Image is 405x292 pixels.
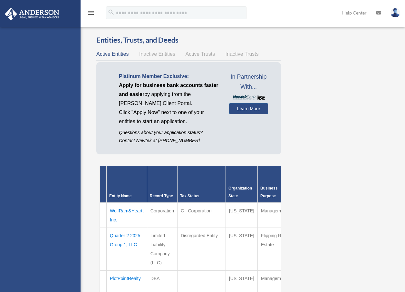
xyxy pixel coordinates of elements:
span: In Partnership With... [229,72,268,92]
td: Disregarded Entity [177,228,226,270]
span: Inactive Entities [139,51,175,57]
img: NewtekBankLogoSM.png [232,95,265,100]
th: Record Type [147,166,177,203]
span: Inactive Trusts [226,51,259,57]
th: Tax Status [177,166,226,203]
p: by applying from the [PERSON_NAME] Client Portal. [119,81,219,108]
i: search [108,9,115,16]
td: Corporation [147,203,177,228]
td: [US_STATE] [226,203,257,228]
span: Active Trusts [186,51,215,57]
i: menu [87,9,95,17]
p: Platinum Member Exclusive: [119,72,219,81]
td: Management [258,203,291,228]
th: Entity Name [107,166,147,203]
td: Limited Liability Company (LLC) [147,228,177,270]
a: menu [87,11,95,17]
span: Apply for business bank accounts faster and easier [119,83,218,97]
span: Active Entities [96,51,129,57]
a: Learn More [229,103,268,114]
th: Business Purpose [258,166,291,203]
h3: Entities, Trusts, and Deeds [96,35,281,45]
td: Flipping Real Estate [258,228,291,270]
td: [US_STATE] [226,228,257,270]
th: Organization State [226,166,257,203]
img: User Pic [391,8,400,17]
td: WolfRam&Heart, Inc. [107,203,147,228]
td: Quarter 2 2025 Group 1, LLC [107,228,147,270]
p: Click "Apply Now" next to one of your entities to start an application. [119,108,219,126]
td: C - Corporation [177,203,226,228]
img: Anderson Advisors Platinum Portal [3,8,61,20]
p: Questions about your application status? Contact Newtek at [PHONE_NUMBER] [119,129,219,145]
